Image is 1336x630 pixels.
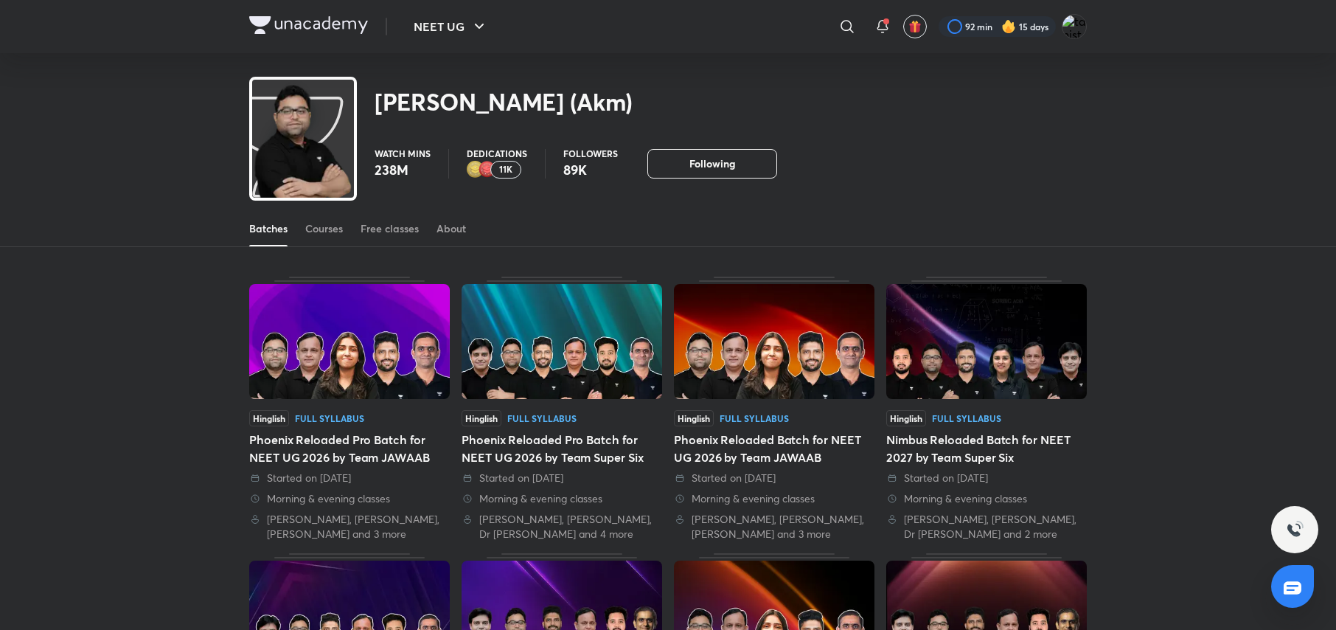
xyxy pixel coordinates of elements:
[674,471,874,485] div: Started on 13 Aug 2025
[436,221,466,236] div: About
[249,491,450,506] div: Morning & evening classes
[674,284,874,399] img: Thumbnail
[903,15,927,38] button: avatar
[249,211,288,246] a: Batches
[479,161,496,179] img: educator badge1
[361,211,419,246] a: Free classes
[249,431,450,466] div: Phoenix Reloaded Pro Batch for NEET UG 2026 by Team JAWAAB
[436,211,466,246] a: About
[1001,19,1016,34] img: streak
[249,277,450,541] div: Phoenix Reloaded Pro Batch for NEET UG 2026 by Team JAWAAB
[720,414,789,423] div: Full Syllabus
[405,12,497,41] button: NEET UG
[305,211,343,246] a: Courses
[467,161,484,179] img: educator badge2
[886,512,1087,541] div: Pranav Pundarik, Prateek Jain, Dr Amit Gupta and 2 more
[249,410,289,426] span: Hinglish
[674,431,874,466] div: Phoenix Reloaded Batch for NEET UG 2026 by Team JAWAAB
[674,410,714,426] span: Hinglish
[499,165,512,175] p: 11K
[932,414,1001,423] div: Full Syllabus
[1062,14,1087,39] img: tanistha Dey
[1286,521,1304,539] img: ttu
[886,284,1087,399] img: Thumbnail
[462,277,662,541] div: Phoenix Reloaded Pro Batch for NEET UG 2026 by Team Super Six
[252,83,354,223] img: class
[908,20,922,33] img: avatar
[674,277,874,541] div: Phoenix Reloaded Batch for NEET UG 2026 by Team JAWAAB
[563,161,618,179] p: 89K
[249,512,450,541] div: Prateek Jain, Dr. Rakshita Singh, Ramesh Sharda and 3 more
[462,491,662,506] div: Morning & evening classes
[375,149,431,158] p: Watch mins
[249,16,368,38] a: Company Logo
[647,149,777,179] button: Following
[674,512,874,541] div: Prateek Jain, Dr. Rakshita Singh, Ramesh Sharda and 3 more
[507,414,577,423] div: Full Syllabus
[886,491,1087,506] div: Morning & evening classes
[689,156,735,171] span: Following
[462,284,662,399] img: Thumbnail
[361,221,419,236] div: Free classes
[249,471,450,485] div: Started on 29 Aug 2025
[375,87,633,117] h2: [PERSON_NAME] (Akm)
[249,16,368,34] img: Company Logo
[886,410,926,426] span: Hinglish
[462,410,501,426] span: Hinglish
[467,149,527,158] p: Dedications
[295,414,364,423] div: Full Syllabus
[886,277,1087,541] div: Nimbus Reloaded Batch for NEET 2027 by Team Super Six
[305,221,343,236] div: Courses
[674,491,874,506] div: Morning & evening classes
[249,221,288,236] div: Batches
[563,149,618,158] p: Followers
[462,512,662,541] div: Pranav Pundarik, Prateek Jain, Dr Amit Gupta and 4 more
[462,471,662,485] div: Started on 29 Aug 2025
[375,161,431,179] p: 238M
[886,471,1087,485] div: Started on 13 Aug 2025
[249,284,450,399] img: Thumbnail
[462,431,662,466] div: Phoenix Reloaded Pro Batch for NEET UG 2026 by Team Super Six
[886,431,1087,466] div: Nimbus Reloaded Batch for NEET 2027 by Team Super Six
